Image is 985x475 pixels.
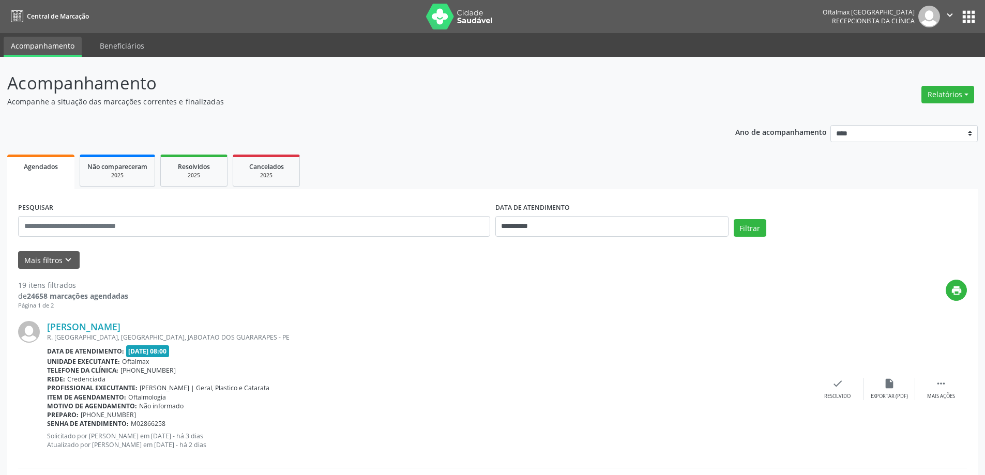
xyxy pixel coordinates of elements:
[47,333,812,342] div: R. [GEOGRAPHIC_DATA], [GEOGRAPHIC_DATA], JABOATAO DOS GUARARAPES - PE
[139,402,184,410] span: Não informado
[495,200,570,216] label: DATA DE ATENDIMENTO
[47,357,120,366] b: Unidade executante:
[921,86,974,103] button: Relatórios
[47,410,79,419] b: Preparo:
[168,172,220,179] div: 2025
[47,366,118,375] b: Telefone da clínica:
[67,375,105,384] span: Credenciada
[960,8,978,26] button: apps
[47,402,137,410] b: Motivo de agendamento:
[832,17,915,25] span: Recepcionista da clínica
[18,200,53,216] label: PESQUISAR
[927,393,955,400] div: Mais ações
[735,125,827,138] p: Ano de acompanhamento
[946,280,967,301] button: print
[832,378,843,389] i: check
[27,12,89,21] span: Central de Marcação
[47,384,138,392] b: Profissional executante:
[7,8,89,25] a: Central de Marcação
[18,301,128,310] div: Página 1 de 2
[27,291,128,301] strong: 24658 marcações agendadas
[93,37,151,55] a: Beneficiários
[24,162,58,171] span: Agendados
[47,321,120,332] a: [PERSON_NAME]
[944,9,956,21] i: 
[47,375,65,384] b: Rede:
[178,162,210,171] span: Resolvidos
[63,254,74,266] i: keyboard_arrow_down
[18,251,80,269] button: Mais filtroskeyboard_arrow_down
[87,172,147,179] div: 2025
[120,366,176,375] span: [PHONE_NUMBER]
[935,378,947,389] i: 
[47,432,812,449] p: Solicitado por [PERSON_NAME] em [DATE] - há 3 dias Atualizado por [PERSON_NAME] em [DATE] - há 2 ...
[18,290,128,301] div: de
[87,162,147,171] span: Não compareceram
[940,6,960,27] button: 
[4,37,82,57] a: Acompanhamento
[918,6,940,27] img: img
[249,162,284,171] span: Cancelados
[734,219,766,237] button: Filtrar
[7,96,687,107] p: Acompanhe a situação das marcações correntes e finalizadas
[122,357,149,366] span: Oftalmax
[47,419,129,428] b: Senha de atendimento:
[126,345,170,357] span: [DATE] 08:00
[47,347,124,356] b: Data de atendimento:
[81,410,136,419] span: [PHONE_NUMBER]
[823,8,915,17] div: Oftalmax [GEOGRAPHIC_DATA]
[240,172,292,179] div: 2025
[47,393,126,402] b: Item de agendamento:
[131,419,165,428] span: M02866258
[140,384,269,392] span: [PERSON_NAME] | Geral, Plastico e Catarata
[7,70,687,96] p: Acompanhamento
[18,321,40,343] img: img
[951,285,962,296] i: print
[824,393,851,400] div: Resolvido
[884,378,895,389] i: insert_drive_file
[128,393,166,402] span: Oftalmologia
[871,393,908,400] div: Exportar (PDF)
[18,280,128,290] div: 19 itens filtrados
